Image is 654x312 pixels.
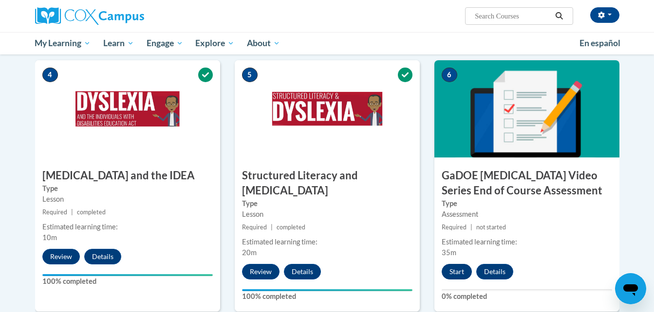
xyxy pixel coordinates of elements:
[235,168,420,198] h3: Structured Literacy and [MEDICAL_DATA]
[242,224,267,231] span: Required
[284,264,321,279] button: Details
[242,289,412,291] div: Your progress
[476,264,513,279] button: Details
[442,264,472,279] button: Start
[42,274,213,276] div: Your progress
[242,264,280,279] button: Review
[242,198,412,209] label: Type
[442,198,612,209] label: Type
[470,224,472,231] span: |
[42,208,67,216] span: Required
[29,32,97,54] a: My Learning
[442,209,612,220] div: Assessment
[42,249,80,264] button: Review
[271,224,273,231] span: |
[434,60,619,157] img: Course Image
[35,168,220,183] h3: [MEDICAL_DATA] and the IDEA
[71,208,73,216] span: |
[42,222,213,232] div: Estimated learning time:
[242,291,412,302] label: 100% completed
[189,32,241,54] a: Explore
[552,10,566,22] button: Search
[590,7,619,23] button: Account Settings
[42,276,213,287] label: 100% completed
[241,32,286,54] a: About
[35,37,91,49] span: My Learning
[442,237,612,247] div: Estimated learning time:
[140,32,189,54] a: Engage
[242,68,258,82] span: 5
[474,10,552,22] input: Search Courses
[476,224,506,231] span: not started
[84,249,121,264] button: Details
[103,37,134,49] span: Learn
[20,32,634,54] div: Main menu
[235,60,420,157] img: Course Image
[147,37,183,49] span: Engage
[35,7,144,25] img: Cox Campus
[242,248,257,257] span: 20m
[277,224,305,231] span: completed
[195,37,234,49] span: Explore
[442,291,612,302] label: 0% completed
[434,168,619,198] h3: GaDOE [MEDICAL_DATA] Video Series End of Course Assessment
[35,7,220,25] a: Cox Campus
[442,248,456,257] span: 35m
[42,183,213,194] label: Type
[42,194,213,205] div: Lesson
[35,60,220,157] img: Course Image
[579,38,620,48] span: En español
[42,233,57,242] span: 10m
[573,33,627,53] a: En español
[247,37,280,49] span: About
[442,224,467,231] span: Required
[242,237,412,247] div: Estimated learning time:
[615,273,646,304] iframe: Button to launch messaging window
[97,32,140,54] a: Learn
[77,208,106,216] span: completed
[242,209,412,220] div: Lesson
[442,68,457,82] span: 6
[42,68,58,82] span: 4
